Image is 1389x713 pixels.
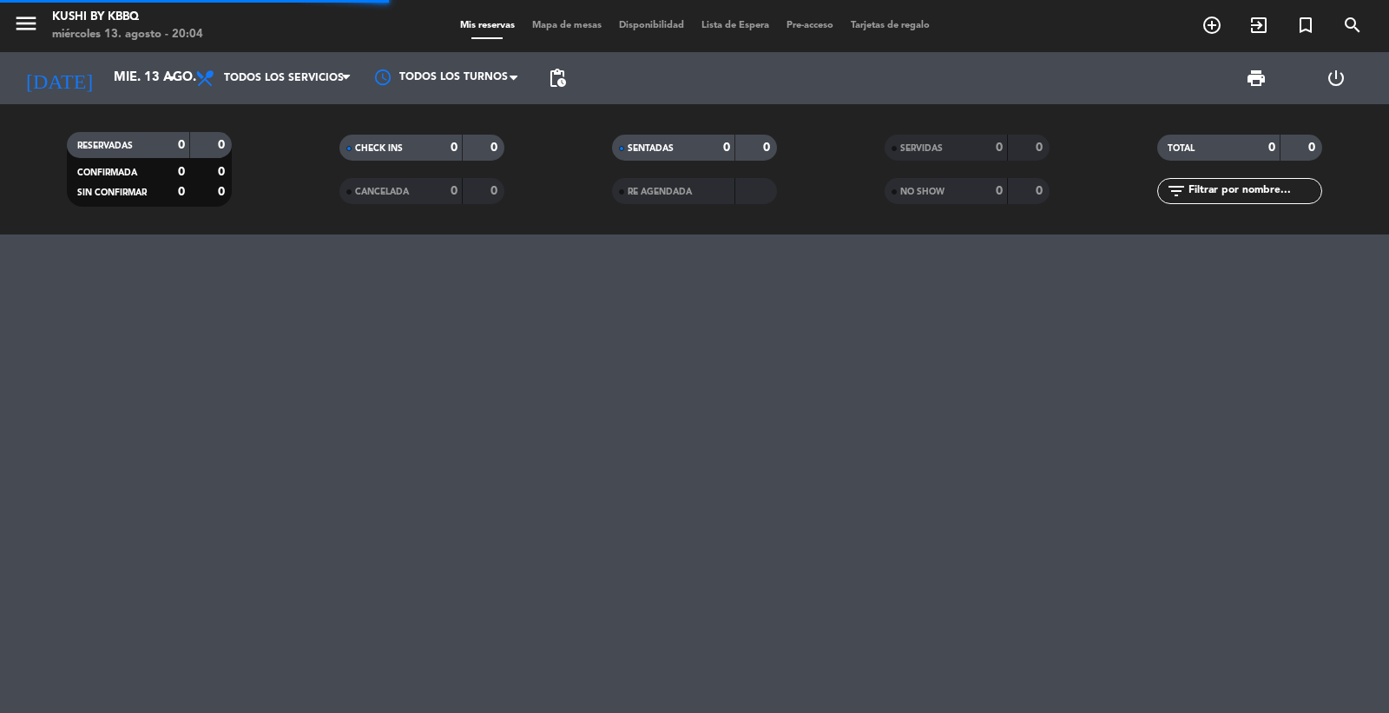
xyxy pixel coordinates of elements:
span: RESERVADAS [77,142,133,150]
strong: 0 [178,139,185,151]
strong: 0 [996,185,1003,197]
strong: 0 [490,142,501,154]
button: menu [13,10,39,43]
span: CHECK INS [355,144,403,153]
strong: 0 [178,186,185,198]
strong: 0 [763,142,773,154]
i: [DATE] [13,59,105,97]
div: miércoles 13. agosto - 20:04 [52,26,203,43]
span: Todos los servicios [224,72,344,84]
span: pending_actions [547,68,568,89]
strong: 0 [996,142,1003,154]
div: LOG OUT [1296,52,1376,104]
strong: 0 [1268,142,1275,154]
span: print [1246,68,1267,89]
i: search [1342,15,1363,36]
i: arrow_drop_down [161,68,182,89]
strong: 0 [1308,142,1319,154]
span: Disponibilidad [610,21,693,30]
i: turned_in_not [1295,15,1316,36]
span: Mis reservas [451,21,523,30]
span: SERVIDAS [900,144,943,153]
span: CONFIRMADA [77,168,137,177]
i: exit_to_app [1248,15,1269,36]
i: filter_list [1166,181,1187,201]
span: SIN CONFIRMAR [77,188,147,197]
span: Pre-acceso [778,21,842,30]
strong: 0 [723,142,730,154]
strong: 0 [218,166,228,178]
span: RE AGENDADA [628,188,692,196]
span: NO SHOW [900,188,945,196]
strong: 0 [490,185,501,197]
div: Kushi by KBBQ [52,9,203,26]
span: Mapa de mesas [523,21,610,30]
span: Tarjetas de regalo [842,21,938,30]
strong: 0 [218,139,228,151]
strong: 0 [1036,185,1046,197]
span: TOTAL [1168,144,1195,153]
strong: 0 [451,185,458,197]
span: SENTADAS [628,144,674,153]
input: Filtrar por nombre... [1187,182,1321,201]
i: power_settings_new [1326,68,1346,89]
span: Lista de Espera [693,21,778,30]
span: CANCELADA [355,188,409,196]
strong: 0 [178,166,185,178]
strong: 0 [451,142,458,154]
i: add_circle_outline [1201,15,1222,36]
strong: 0 [218,186,228,198]
strong: 0 [1036,142,1046,154]
i: menu [13,10,39,36]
